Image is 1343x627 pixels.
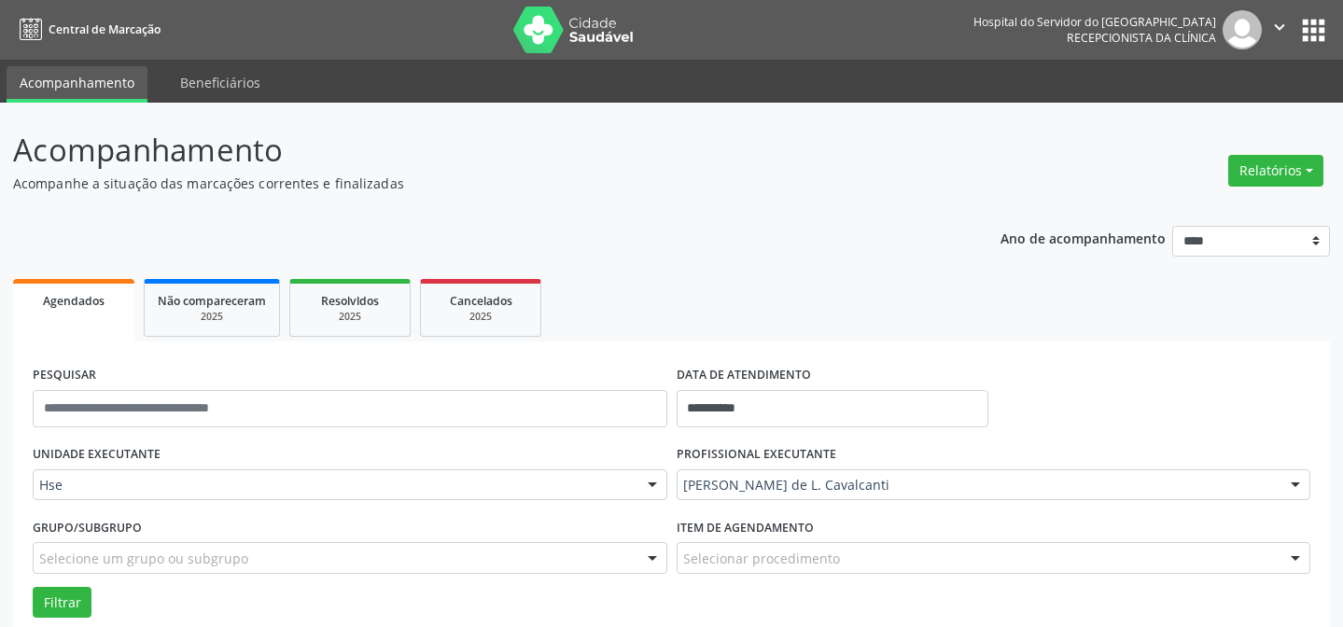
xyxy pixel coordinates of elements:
[973,14,1216,30] div: Hospital do Servidor do [GEOGRAPHIC_DATA]
[683,476,1273,495] span: [PERSON_NAME] de L. Cavalcanti
[450,293,512,309] span: Cancelados
[1067,30,1216,46] span: Recepcionista da clínica
[677,361,811,390] label: DATA DE ATENDIMENTO
[7,66,147,103] a: Acompanhamento
[158,310,266,324] div: 2025
[33,440,161,469] label: UNIDADE EXECUTANTE
[434,310,527,324] div: 2025
[33,587,91,619] button: Filtrar
[13,127,935,174] p: Acompanhamento
[13,14,161,45] a: Central de Marcação
[677,513,814,542] label: Item de agendamento
[321,293,379,309] span: Resolvidos
[1228,155,1323,187] button: Relatórios
[158,293,266,309] span: Não compareceram
[49,21,161,37] span: Central de Marcação
[1262,10,1297,49] button: 
[683,549,840,568] span: Selecionar procedimento
[677,440,836,469] label: PROFISSIONAL EXECUTANTE
[1223,10,1262,49] img: img
[33,513,142,542] label: Grupo/Subgrupo
[1269,17,1290,37] i: 
[1000,226,1166,249] p: Ano de acompanhamento
[43,293,105,309] span: Agendados
[13,174,935,193] p: Acompanhe a situação das marcações correntes e finalizadas
[33,361,96,390] label: PESQUISAR
[167,66,273,99] a: Beneficiários
[1297,14,1330,47] button: apps
[303,310,397,324] div: 2025
[39,549,248,568] span: Selecione um grupo ou subgrupo
[39,476,629,495] span: Hse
